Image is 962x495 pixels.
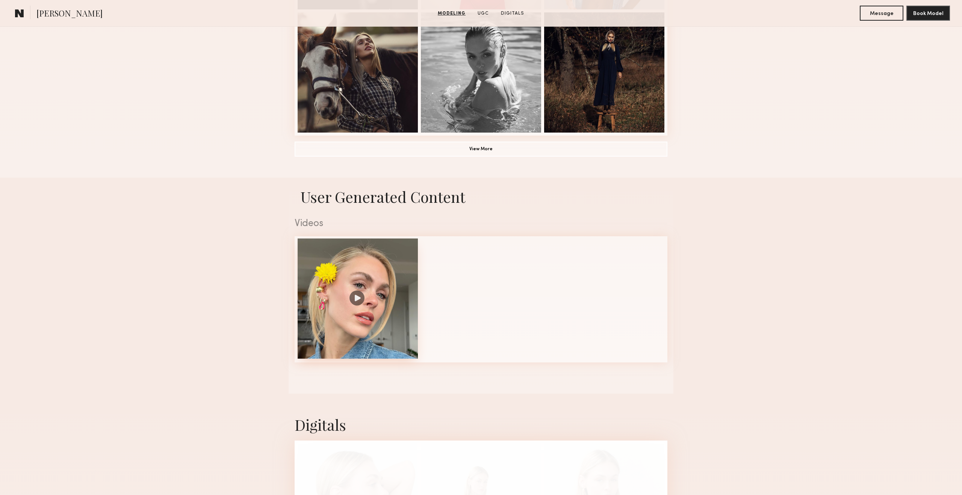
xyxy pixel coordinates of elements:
[295,142,667,157] button: View More
[435,10,469,17] a: Modeling
[498,10,527,17] a: Digitals
[295,219,667,229] div: Videos
[295,415,667,435] div: Digitals
[36,8,103,21] span: [PERSON_NAME]
[475,10,492,17] a: UGC
[906,10,950,16] a: Book Model
[289,187,673,207] h1: User Generated Content
[906,6,950,21] button: Book Model
[860,6,903,21] button: Message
